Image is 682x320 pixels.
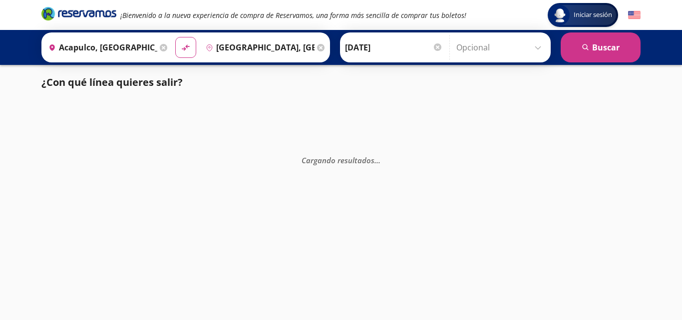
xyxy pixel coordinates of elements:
[120,10,466,20] em: ¡Bienvenido a la nueva experiencia de compra de Reservamos, una forma más sencilla de comprar tus...
[302,155,380,165] em: Cargando resultados
[41,6,116,24] a: Brand Logo
[376,155,378,165] span: .
[378,155,380,165] span: .
[41,6,116,21] i: Brand Logo
[374,155,376,165] span: .
[628,9,641,21] button: English
[456,35,546,60] input: Opcional
[202,35,315,60] input: Buscar Destino
[41,75,183,90] p: ¿Con qué línea quieres salir?
[561,32,641,62] button: Buscar
[570,10,616,20] span: Iniciar sesión
[44,35,157,60] input: Buscar Origen
[345,35,443,60] input: Elegir Fecha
